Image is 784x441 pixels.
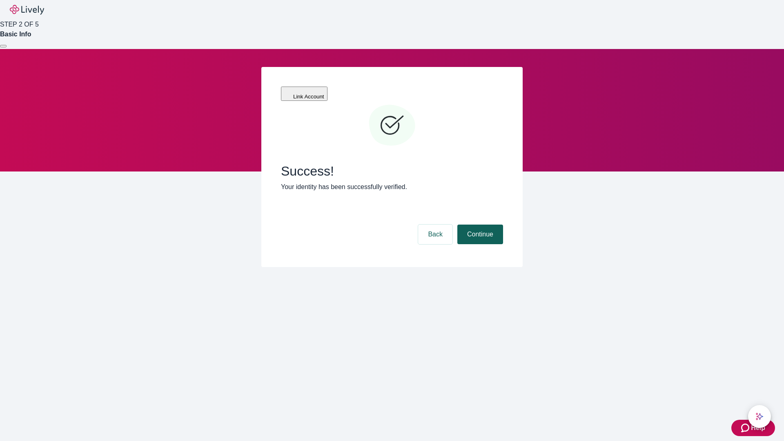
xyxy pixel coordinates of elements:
[418,225,452,244] button: Back
[741,423,751,433] svg: Zendesk support icon
[731,420,775,436] button: Zendesk support iconHelp
[457,225,503,244] button: Continue
[748,405,771,428] button: chat
[367,101,416,150] svg: Checkmark icon
[751,423,765,433] span: Help
[755,412,764,421] svg: Lively AI Assistant
[10,5,44,15] img: Lively
[281,87,327,101] button: Link Account
[281,182,503,192] p: Your identity has been successfully verified.
[281,163,503,179] span: Success!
